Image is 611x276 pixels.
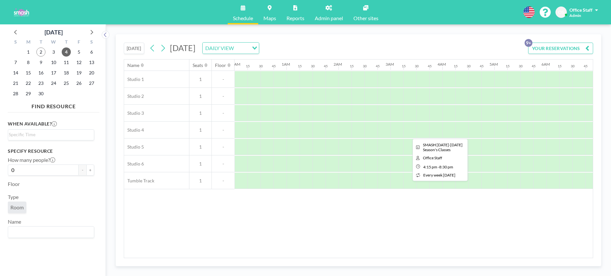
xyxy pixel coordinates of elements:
div: 45 [532,64,536,68]
div: 6AM [541,62,550,67]
span: every week [DATE] [423,173,455,177]
img: organization-logo [10,6,32,19]
label: Name [8,218,21,225]
h3: Specify resource [8,148,94,154]
span: Tumble Track [124,178,154,184]
span: SMASH 2025-2026 Season's Classes [423,142,463,152]
span: Tuesday, September 30, 2025 [36,89,45,98]
div: 30 [259,64,263,68]
div: Seats [193,62,203,68]
span: 1 [189,110,211,116]
div: 1AM [282,62,290,67]
span: Sunday, September 14, 2025 [11,68,20,77]
div: 12AM [230,62,240,67]
div: Search for option [203,43,259,54]
label: Type [8,194,19,200]
input: Search for option [236,44,248,52]
span: Reports [286,16,304,21]
span: Monday, September 29, 2025 [24,89,33,98]
div: 30 [311,64,315,68]
div: 30 [415,64,419,68]
div: 15 [298,64,302,68]
span: - [212,178,235,184]
span: Thursday, September 18, 2025 [62,68,71,77]
div: 4AM [438,62,446,67]
span: Admin panel [315,16,343,21]
div: 45 [324,64,328,68]
span: - [212,93,235,99]
span: Tuesday, September 2, 2025 [36,47,45,57]
span: Wednesday, September 3, 2025 [49,47,58,57]
label: Floor [8,181,20,187]
span: Room [10,204,24,211]
label: How many people? [8,157,55,163]
span: Thursday, September 25, 2025 [62,79,71,88]
span: Tuesday, September 23, 2025 [36,79,45,88]
span: Saturday, September 6, 2025 [87,47,96,57]
span: Sunday, September 28, 2025 [11,89,20,98]
span: Studio 6 [124,161,144,167]
div: 3AM [386,62,394,67]
span: Studio 5 [124,144,144,150]
div: S [9,38,22,47]
span: Saturday, September 13, 2025 [87,58,96,67]
span: 8:30 PM [439,164,453,169]
div: 30 [571,64,575,68]
div: Search for option [8,130,94,139]
div: M [22,38,35,47]
span: Monday, September 15, 2025 [24,68,33,77]
div: 45 [584,64,588,68]
div: 5AM [490,62,498,67]
span: Tuesday, September 16, 2025 [36,68,45,77]
span: DAILY VIEW [204,44,235,52]
input: Search for option [9,131,90,138]
h4: FIND RESOURCE [8,100,99,110]
div: Floor [215,62,226,68]
span: Studio 3 [124,110,144,116]
div: Search for option [8,227,94,238]
span: Maps [263,16,276,21]
span: Wednesday, September 24, 2025 [49,79,58,88]
div: 15 [350,64,354,68]
span: Admin [569,13,581,18]
span: 1 [189,127,211,133]
div: 15 [506,64,510,68]
span: Friday, September 19, 2025 [74,68,83,77]
p: 9+ [525,39,532,47]
div: S [85,38,98,47]
span: Friday, September 26, 2025 [74,79,83,88]
div: 45 [272,64,276,68]
div: T [60,38,72,47]
div: 30 [467,64,471,68]
span: 1 [189,76,211,82]
span: Office Staff [569,7,592,13]
button: - [79,164,86,176]
span: - [212,144,235,150]
div: 2AM [334,62,342,67]
span: OS [558,9,564,15]
span: 1 [189,144,211,150]
div: 15 [402,64,406,68]
div: 45 [376,64,380,68]
span: Monday, September 1, 2025 [24,47,33,57]
div: F [72,38,85,47]
span: Tuesday, September 9, 2025 [36,58,45,67]
div: 15 [454,64,458,68]
span: Friday, September 5, 2025 [74,47,83,57]
div: 30 [363,64,367,68]
span: Sunday, September 21, 2025 [11,79,20,88]
div: T [35,38,47,47]
div: 15 [246,64,250,68]
span: Monday, September 8, 2025 [24,58,33,67]
span: - [212,161,235,167]
span: Other sites [353,16,378,21]
span: 1 [189,178,211,184]
span: Wednesday, September 10, 2025 [49,58,58,67]
span: 4:15 PM [423,164,437,169]
span: Saturday, September 20, 2025 [87,68,96,77]
span: Schedule [233,16,253,21]
input: Search for option [9,228,90,236]
span: Friday, September 12, 2025 [74,58,83,67]
span: Studio 1 [124,76,144,82]
span: [DATE] [170,43,196,53]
